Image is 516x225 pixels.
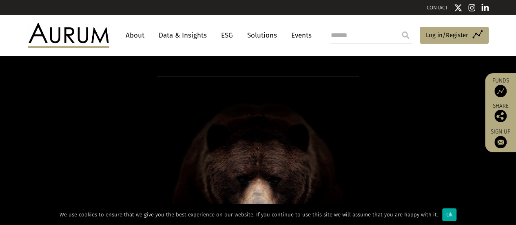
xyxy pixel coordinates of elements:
[243,28,281,43] a: Solutions
[494,136,507,148] img: Sign up to our newsletter
[468,4,476,12] img: Instagram icon
[489,128,512,148] a: Sign up
[481,4,489,12] img: Linkedin icon
[420,27,489,44] a: Log in/Register
[28,23,109,47] img: Aurum
[489,103,512,122] div: Share
[494,110,507,122] img: Share this post
[454,4,462,12] img: Twitter icon
[217,28,237,43] a: ESG
[426,30,468,40] span: Log in/Register
[494,85,507,97] img: Access Funds
[122,28,148,43] a: About
[287,28,312,43] a: Events
[397,27,414,43] input: Submit
[427,4,448,11] a: CONTACT
[155,28,211,43] a: Data & Insights
[489,77,512,97] a: Funds
[442,208,456,221] div: Ok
